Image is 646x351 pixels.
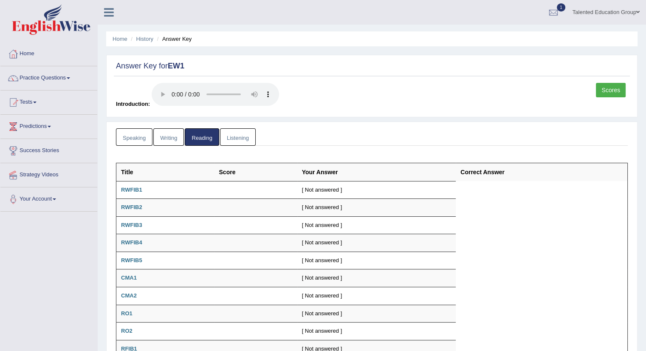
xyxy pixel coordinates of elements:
[113,36,127,42] a: Home
[456,163,627,181] th: Correct Answer
[116,128,152,146] a: Speaking
[0,163,97,184] a: Strategy Videos
[116,101,150,107] span: Introduction:
[297,216,456,234] td: [ Not answered ]
[121,187,142,193] b: RWFIB1
[220,128,256,146] a: Listening
[116,62,628,71] h2: Answer Key for
[153,128,184,146] a: Writing
[557,3,565,11] span: 1
[214,163,297,181] th: Score
[297,287,456,305] td: [ Not answered ]
[0,42,97,63] a: Home
[297,269,456,287] td: [ Not answered ]
[121,310,133,317] b: RO1
[155,35,192,43] li: Answer Key
[0,115,97,136] a: Predictions
[121,204,142,210] b: RWFIB2
[116,163,214,181] th: Title
[0,91,97,112] a: Tests
[297,252,456,269] td: [ Not answered ]
[121,275,137,281] b: CMA1
[297,305,456,323] td: [ Not answered ]
[168,62,184,70] strong: EW1
[297,163,456,181] th: Your Answer
[297,199,456,217] td: [ Not answered ]
[121,222,142,228] b: RWFIB3
[136,36,153,42] a: History
[185,128,219,146] a: Reading
[121,328,133,334] b: RO2
[121,239,142,246] b: RWFIB4
[0,139,97,160] a: Success Stories
[121,257,142,263] b: RWFIB5
[0,187,97,209] a: Your Account
[297,323,456,340] td: [ Not answered ]
[297,234,456,252] td: [ Not answered ]
[297,181,456,199] td: [ Not answered ]
[121,292,137,299] b: CMA2
[596,83,626,97] a: Scores
[0,66,97,88] a: Practice Questions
